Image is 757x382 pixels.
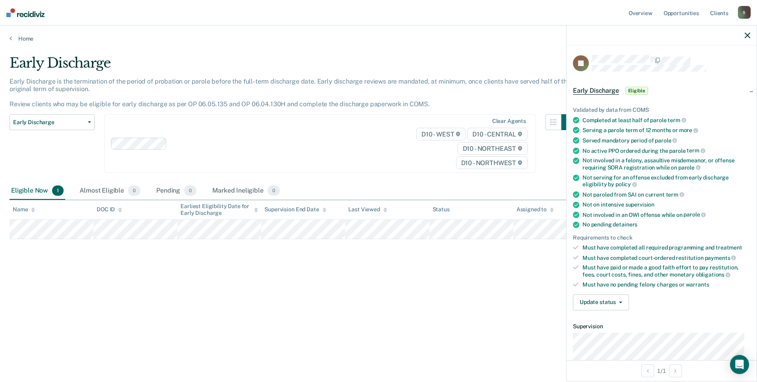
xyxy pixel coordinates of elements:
img: Recidiviz [6,8,45,17]
div: No pending [582,221,750,228]
span: supervision [625,201,654,208]
div: Marked Ineligible [211,182,281,200]
div: Early DischargeEligible [567,78,757,103]
div: Serving a parole term of 12 months or [582,127,750,134]
span: Early Discharge [573,87,619,95]
div: Must have completed court-ordered restitution [582,254,750,261]
div: Served mandatory period of [582,137,750,144]
div: Supervision End Date [264,206,326,213]
div: Last Viewed [348,206,387,213]
span: D10 - NORTHEAST [458,142,528,155]
dt: Supervision [573,323,750,330]
div: Must have completed all required programming and [582,244,750,251]
span: D10 - NORTHWEST [456,156,528,169]
div: Early Discharge [10,55,577,78]
div: Validated by data from COMS [573,107,750,113]
span: Early Discharge [13,119,85,126]
button: Update status [573,294,629,310]
p: Early Discharge is the termination of the period of probation or parole before the full-term disc... [10,78,574,108]
div: Status [433,206,450,213]
div: Pending [155,182,198,200]
span: parole [683,211,706,218]
span: 0 [184,185,196,196]
span: term [687,147,705,154]
button: Previous Opportunity [641,364,654,377]
div: Almost Eligible [78,182,142,200]
span: parole [655,137,677,144]
div: Not involved in a felony, assaultive misdemeanor, or offense requiring SORA registration while on [582,157,750,171]
div: No active PPO ordered during the parole [582,147,750,154]
span: parole [678,164,701,171]
div: Name [13,206,35,213]
a: Home [10,35,747,42]
div: Not involved in an OWI offense while on [582,211,750,218]
span: D10 - WEST [416,128,466,140]
div: Clear agents [492,118,526,125]
span: warrants [686,281,709,288]
div: Assigned to [516,206,554,213]
div: Not serving for an offense excluded from early discharge eligibility by [582,174,750,188]
div: Must have paid or made a good faith effort to pay restitution, fees, court costs, fines, and othe... [582,264,750,278]
span: policy [615,181,637,187]
span: 0 [268,185,280,196]
span: payments [705,255,736,261]
button: Next Opportunity [669,364,682,377]
div: Completed at least half of parole [582,117,750,124]
span: D10 - CENTRAL [467,128,528,140]
div: DOC ID [97,206,122,213]
div: Eligible Now [10,182,65,200]
div: S [738,6,751,19]
div: Not on intensive [582,201,750,208]
span: more [679,127,698,133]
div: 1 / 1 [567,360,757,381]
div: Not paroled from SAI on current [582,191,750,198]
span: term [666,191,684,198]
div: Requirements to check [573,234,750,241]
span: obligations [696,271,730,278]
span: Eligible [625,87,648,95]
span: 1 [52,185,64,196]
span: term [668,117,686,123]
div: Earliest Eligibility Date for Early Discharge [181,203,258,216]
span: detainers [613,221,637,228]
span: treatment [716,244,742,251]
div: Open Intercom Messenger [730,355,749,374]
div: Must have no pending felony charges or [582,281,750,288]
span: 0 [128,185,140,196]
